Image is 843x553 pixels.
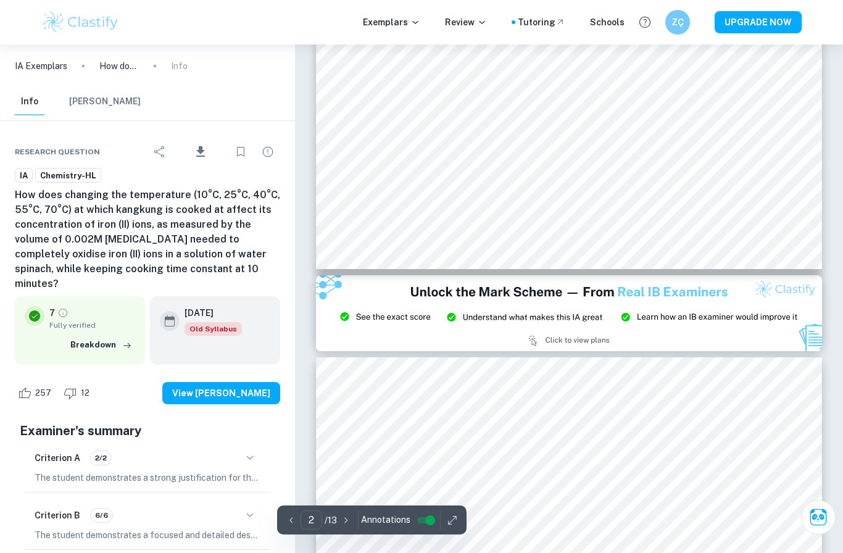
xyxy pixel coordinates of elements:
div: Download [175,136,226,168]
div: Dislike [60,383,96,403]
div: Like [15,383,58,403]
span: 12 [74,387,96,399]
button: [PERSON_NAME] [69,88,141,115]
span: 6/6 [91,510,112,521]
img: Ad [316,275,822,351]
button: Ask Clai [801,500,836,534]
h6: Criterion A [35,451,80,465]
span: IA [15,170,32,182]
button: Breakdown [67,336,135,354]
a: Chemistry-HL [35,168,101,183]
span: 257 [28,387,58,399]
span: 2/2 [91,452,111,464]
p: Exemplars [363,15,420,29]
p: / 13 [325,513,337,527]
a: Grade fully verified [57,307,69,318]
button: Info [15,88,44,115]
p: The student demonstrates a strong justification for their choice of topic, as they aim to test th... [35,471,260,484]
h6: [DATE] [185,306,232,320]
h6: How does changing the temperature (10°C, 25°C, 40°C, 55°C, 70°C) at which kangkung is cooked at a... [15,188,280,291]
div: Report issue [255,139,280,164]
button: Help and Feedback [634,12,655,33]
div: Bookmark [228,139,253,164]
a: Tutoring [518,15,565,29]
button: ZÇ [665,10,690,35]
div: Starting from the May 2025 session, the Chemistry IA requirements have changed. It's OK to refer ... [185,322,242,336]
p: Review [445,15,487,29]
p: The student demonstrates a focused and detailed description of the main topic, which is the effec... [35,528,260,542]
h5: Examiner's summary [20,422,275,440]
button: View [PERSON_NAME] [162,382,280,404]
h6: Criterion B [35,509,80,522]
p: Info [171,59,188,73]
a: Schools [590,15,625,29]
span: Fully verified [49,320,135,331]
span: Annotations [361,513,410,526]
span: Research question [15,146,100,157]
p: 7 [49,306,55,320]
span: Old Syllabus [185,322,242,336]
p: How does changing the temperature (10°C, 25°C, 40°C, 55°C, 70°C) at which kangkung is cooked at a... [99,59,139,73]
a: IA [15,168,33,183]
h6: ZÇ [671,15,685,29]
button: UPGRADE NOW [715,11,802,33]
img: Clastify logo [41,10,120,35]
a: IA Exemplars [15,59,67,73]
span: Chemistry-HL [36,170,101,182]
div: Share [147,139,172,164]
